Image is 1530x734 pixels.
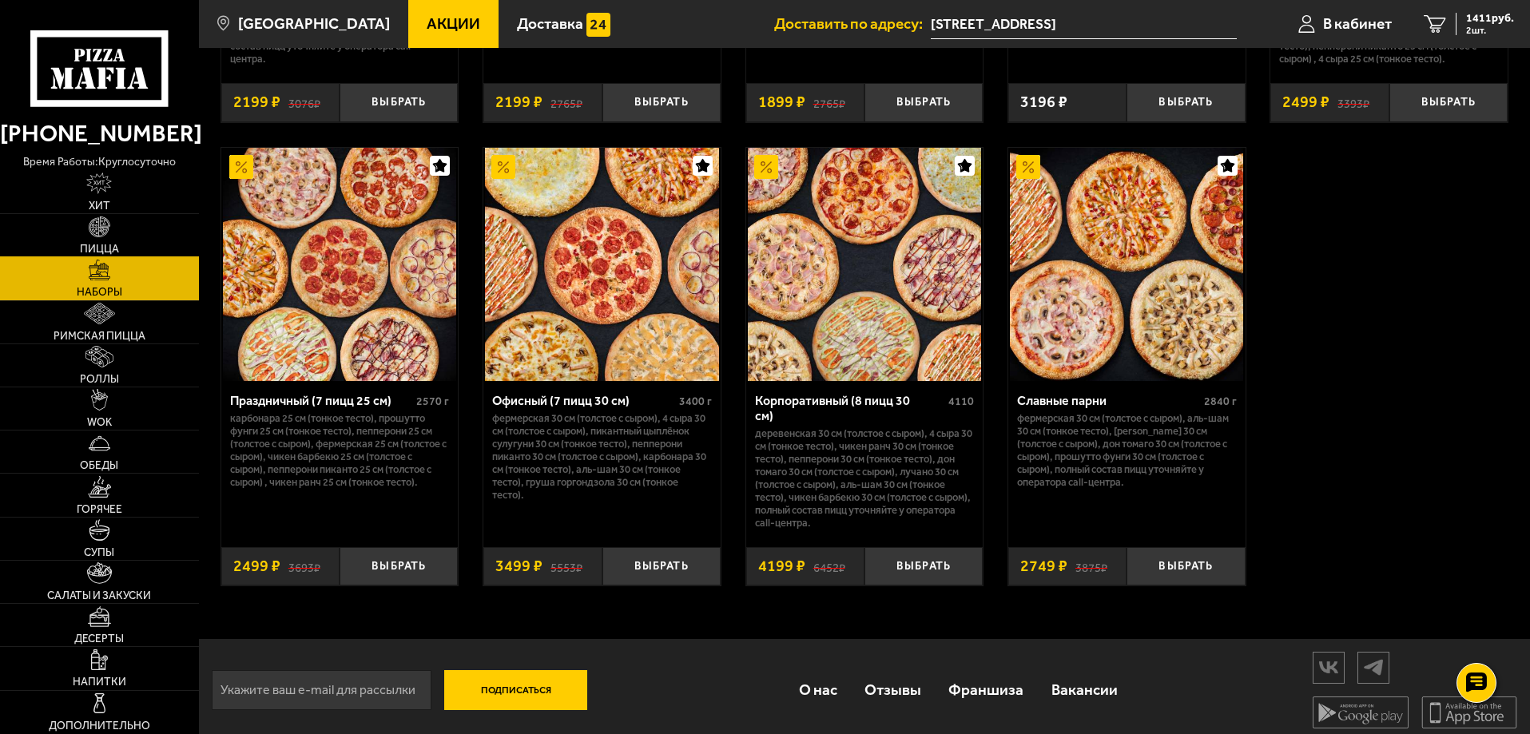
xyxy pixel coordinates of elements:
[1358,653,1389,681] img: tg
[1389,83,1508,122] button: Выбрать
[427,16,480,31] span: Акции
[755,393,945,423] div: Корпоративный (8 пицц 30 см)
[758,94,805,110] span: 1899 ₽
[492,393,675,408] div: Офисный (7 пицц 30 см)
[748,148,981,381] img: Корпоративный (8 пицц 30 см)
[77,287,122,298] span: Наборы
[80,460,118,471] span: Обеды
[340,83,458,122] button: Выбрать
[1075,558,1107,574] s: 3875 ₽
[851,664,935,716] a: Отзывы
[288,558,320,574] s: 3693 ₽
[813,558,845,574] s: 6452 ₽
[288,94,320,110] s: 3076 ₽
[87,417,112,428] span: WOK
[602,83,721,122] button: Выбрать
[80,374,119,385] span: Роллы
[212,670,431,710] input: Укажите ваш e-mail для рассылки
[1020,558,1067,574] span: 2749 ₽
[47,590,151,601] span: Салаты и закуски
[1127,83,1245,122] button: Выбрать
[1466,26,1514,35] span: 2 шт.
[1204,395,1237,408] span: 2840 г
[74,633,124,645] span: Десерты
[444,670,588,710] button: Подписаться
[1017,412,1237,489] p: Фермерская 30 см (толстое с сыром), Аль-Шам 30 см (тонкое тесто), [PERSON_NAME] 30 см (толстое с ...
[1016,155,1040,179] img: Акционный
[1337,94,1369,110] s: 3393 ₽
[1020,94,1067,110] span: 3196 ₽
[1010,148,1243,381] img: Славные парни
[230,393,413,408] div: Праздничный (7 пицц 25 см)
[223,148,456,381] img: Праздничный (7 пицц 25 см)
[491,155,515,179] img: Акционный
[785,664,850,716] a: О нас
[755,427,975,530] p: Деревенская 30 см (толстое с сыром), 4 сыра 30 см (тонкое тесто), Чикен Ранч 30 см (тонкое тесто)...
[602,547,721,586] button: Выбрать
[233,94,280,110] span: 2199 ₽
[221,148,459,381] a: АкционныйПраздничный (7 пицц 25 см)
[49,720,150,732] span: Дополнительно
[550,94,582,110] s: 2765 ₽
[238,16,390,31] span: [GEOGRAPHIC_DATA]
[229,155,253,179] img: Акционный
[864,547,983,586] button: Выбрать
[679,395,712,408] span: 3400 г
[233,558,280,574] span: 2499 ₽
[931,10,1237,39] input: Ваш адрес доставки
[1466,13,1514,24] span: 1411 руб.
[1038,664,1131,716] a: Вакансии
[813,94,845,110] s: 2765 ₽
[416,395,449,408] span: 2570 г
[1282,94,1329,110] span: 2499 ₽
[1008,148,1246,381] a: АкционныйСлавные парни
[89,200,110,212] span: Хит
[931,10,1237,39] span: проспект Будённого, 19к2
[495,558,542,574] span: 3499 ₽
[948,395,974,408] span: 4110
[586,13,610,37] img: 15daf4d41897b9f0e9f617042186c801.svg
[483,148,721,381] a: АкционныйОфисный (7 пицц 30 см)
[754,155,778,179] img: Акционный
[1017,393,1200,408] div: Славные парни
[758,558,805,574] span: 4199 ₽
[485,148,718,381] img: Офисный (7 пицц 30 см)
[1323,16,1392,31] span: В кабинет
[1313,653,1344,681] img: vk
[864,83,983,122] button: Выбрать
[84,547,114,558] span: Супы
[77,504,122,515] span: Горячее
[80,244,119,255] span: Пицца
[517,16,583,31] span: Доставка
[774,16,931,31] span: Доставить по адресу:
[495,94,542,110] span: 2199 ₽
[1127,547,1245,586] button: Выбрать
[230,412,450,489] p: Карбонара 25 см (тонкое тесто), Прошутто Фунги 25 см (тонкое тесто), Пепперони 25 см (толстое с с...
[746,148,984,381] a: АкционныйКорпоративный (8 пицц 30 см)
[54,331,145,342] span: Римская пицца
[73,676,126,688] span: Напитки
[492,412,712,502] p: Фермерская 30 см (толстое с сыром), 4 сыра 30 см (толстое с сыром), Пикантный цыплёнок сулугуни 3...
[935,664,1037,716] a: Франшиза
[550,558,582,574] s: 5553 ₽
[340,547,458,586] button: Выбрать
